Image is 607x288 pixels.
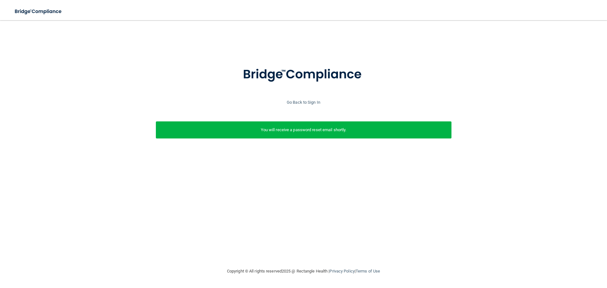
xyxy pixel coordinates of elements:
img: bridge_compliance_login_screen.278c3ca4.svg [9,5,68,18]
img: bridge_compliance_login_screen.278c3ca4.svg [230,58,377,91]
iframe: Drift Widget Chat Controller [498,243,599,268]
div: Copyright © All rights reserved 2025 @ Rectangle Health | | [188,261,419,281]
a: Privacy Policy [329,269,354,273]
a: Go Back to Sign In [287,100,320,105]
a: Terms of Use [356,269,380,273]
p: You will receive a password reset email shortly. [161,126,447,134]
